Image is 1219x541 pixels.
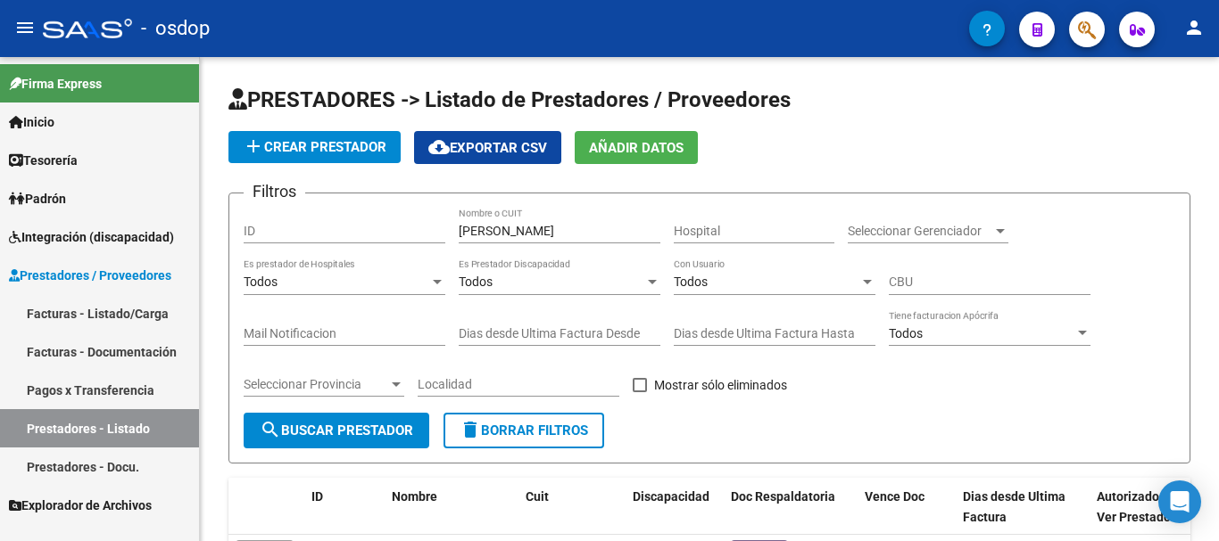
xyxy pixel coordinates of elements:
[889,326,923,340] span: Todos
[674,275,708,289] span: Todos
[654,374,787,396] span: Mostrar sólo eliminados
[392,489,437,504] span: Nombre
[9,227,174,247] span: Integración (discapacidad)
[244,413,429,448] button: Buscar Prestador
[14,17,36,38] mat-icon: menu
[1158,480,1201,523] div: Open Intercom Messenger
[414,131,561,164] button: Exportar CSV
[865,489,925,504] span: Vence Doc
[444,413,604,448] button: Borrar Filtros
[304,478,385,537] datatable-header-cell: ID
[243,139,386,155] span: Crear Prestador
[260,422,413,439] span: Buscar Prestador
[1097,489,1175,524] span: Autorizados a Ver Prestador
[633,489,709,504] span: Discapacidad
[460,422,588,439] span: Borrar Filtros
[244,275,278,289] span: Todos
[575,131,698,164] button: Añadir Datos
[848,224,992,239] span: Seleccionar Gerenciador
[243,135,264,157] mat-icon: add
[428,136,450,158] mat-icon: cloud_download
[244,179,305,204] h3: Filtros
[956,478,1090,537] datatable-header-cell: Dias desde Ultima Factura
[9,74,102,94] span: Firma Express
[260,419,281,440] mat-icon: search
[9,189,66,209] span: Padrón
[724,478,858,537] datatable-header-cell: Doc Respaldatoria
[244,377,388,392] span: Seleccionar Provincia
[460,419,481,440] mat-icon: delete
[626,478,724,537] datatable-header-cell: Discapacidad
[9,266,171,285] span: Prestadores / Proveedores
[9,112,54,132] span: Inicio
[589,140,684,156] span: Añadir Datos
[1090,478,1188,537] datatable-header-cell: Autorizados a Ver Prestador
[858,478,956,537] datatable-header-cell: Vence Doc
[228,131,401,163] button: Crear Prestador
[141,9,210,48] span: - osdop
[228,87,791,112] span: PRESTADORES -> Listado de Prestadores / Proveedores
[428,140,547,156] span: Exportar CSV
[459,275,493,289] span: Todos
[311,489,323,504] span: ID
[385,478,518,537] datatable-header-cell: Nombre
[518,478,626,537] datatable-header-cell: Cuit
[963,489,1066,524] span: Dias desde Ultima Factura
[1183,17,1205,38] mat-icon: person
[526,489,549,504] span: Cuit
[9,496,152,515] span: Explorador de Archivos
[731,489,835,504] span: Doc Respaldatoria
[9,151,78,170] span: Tesorería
